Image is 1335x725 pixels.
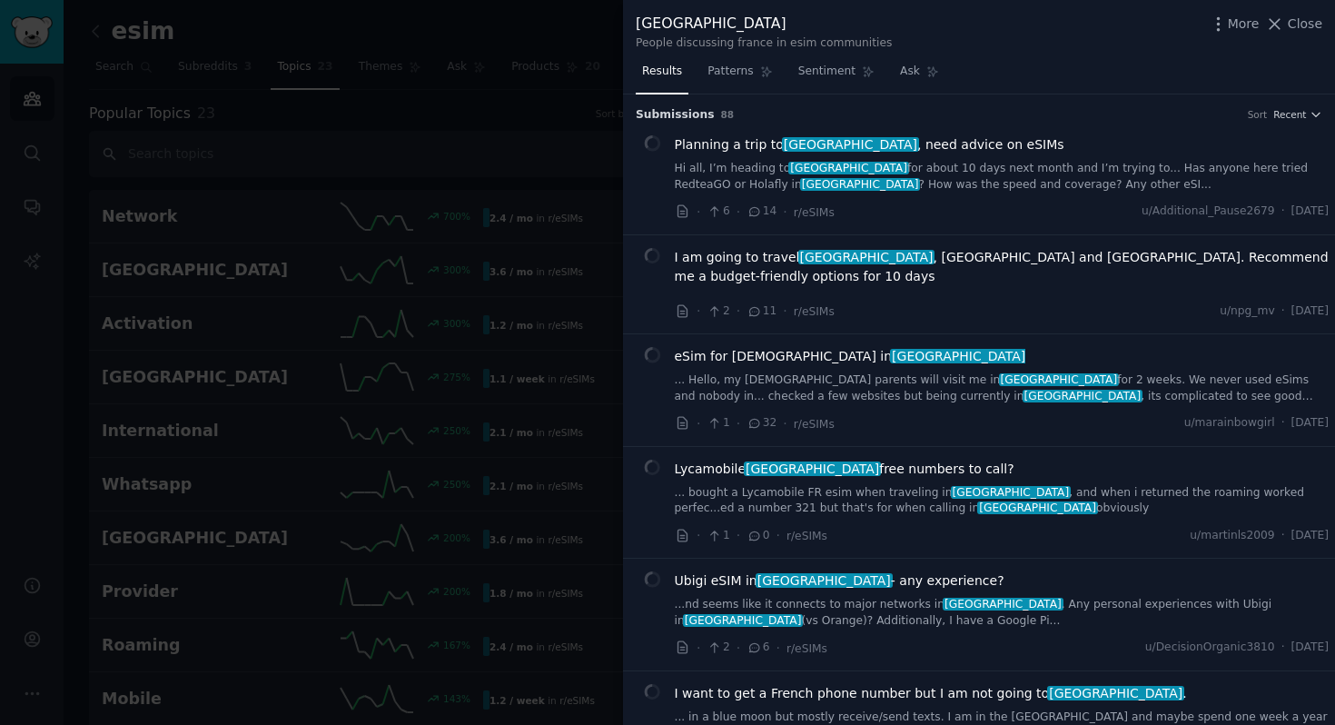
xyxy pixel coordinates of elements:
span: 2 [707,640,729,656]
span: · [697,203,700,222]
span: 2 [707,303,729,320]
span: 0 [747,528,769,544]
span: [GEOGRAPHIC_DATA] [890,349,1027,363]
button: Recent [1273,108,1322,121]
span: · [1281,415,1285,432]
span: I want to get a French phone number but I am not going to . [675,684,1187,703]
span: · [783,203,786,222]
span: 6 [747,640,769,656]
span: 6 [707,204,729,220]
span: Close [1288,15,1322,34]
span: 1 [707,528,729,544]
span: · [776,526,780,545]
span: r/eSIMs [786,530,827,542]
span: [GEOGRAPHIC_DATA] [1047,686,1184,700]
div: [GEOGRAPHIC_DATA] [636,13,892,35]
a: Results [636,57,688,94]
span: [GEOGRAPHIC_DATA] [744,462,881,476]
span: Lycamobile free numbers to call? [675,460,1014,479]
button: Close [1265,15,1322,34]
span: · [737,526,740,545]
span: Results [642,64,682,80]
span: u/npg_mv [1220,303,1275,320]
span: Ubigi eSIM in - any experience? [675,571,1004,591]
span: r/eSIMs [794,206,835,219]
span: · [1281,204,1285,220]
span: · [1281,640,1285,656]
a: ...nd seems like it connects to major networks in[GEOGRAPHIC_DATA]. Any personal experiences with... [675,597,1330,629]
a: Patterns [701,57,778,94]
a: Sentiment [792,57,881,94]
button: More [1209,15,1260,34]
span: [GEOGRAPHIC_DATA] [756,573,893,588]
span: I am going to travel , [GEOGRAPHIC_DATA] and [GEOGRAPHIC_DATA]. Recommend me a budget-friendly op... [675,248,1330,286]
span: u/marainbowgirl [1184,415,1275,432]
a: Hi all, I’m heading to[GEOGRAPHIC_DATA]for about 10 days next month and I’m trying to... Has anyo... [675,161,1330,193]
span: [GEOGRAPHIC_DATA] [800,178,920,191]
span: Patterns [707,64,753,80]
span: 1 [707,415,729,432]
span: [DATE] [1291,415,1329,432]
span: [DATE] [1291,528,1329,544]
span: Submission s [636,107,715,124]
span: · [776,639,780,658]
span: More [1228,15,1260,34]
span: r/eSIMs [794,418,835,431]
span: eSim for [DEMOGRAPHIC_DATA] in [675,347,1026,366]
a: Ask [894,57,945,94]
a: ... bought a Lycamobile FR esim when traveling in[GEOGRAPHIC_DATA], and when i returned the roami... [675,485,1330,517]
span: u/Additional_Pause2679 [1142,204,1275,220]
span: · [783,302,786,321]
span: · [737,302,740,321]
span: 14 [747,204,776,220]
div: People discussing france in esim communities [636,35,892,52]
span: 88 [721,109,735,120]
span: · [783,414,786,433]
a: I am going to travel[GEOGRAPHIC_DATA], [GEOGRAPHIC_DATA] and [GEOGRAPHIC_DATA]. Recommend me a bu... [675,248,1330,286]
span: 11 [747,303,776,320]
a: eSim for [DEMOGRAPHIC_DATA] in[GEOGRAPHIC_DATA] [675,347,1026,366]
span: [GEOGRAPHIC_DATA] [951,486,1071,499]
span: · [737,414,740,433]
span: [DATE] [1291,640,1329,656]
span: [GEOGRAPHIC_DATA] [782,137,919,152]
span: · [1281,528,1285,544]
span: r/eSIMs [794,305,835,318]
span: [GEOGRAPHIC_DATA] [683,614,803,627]
span: u/martinls2009 [1190,528,1274,544]
span: u/DecisionOrganic3810 [1145,640,1275,656]
span: Ask [900,64,920,80]
span: [GEOGRAPHIC_DATA] [977,502,1097,514]
span: [GEOGRAPHIC_DATA] [1023,390,1142,402]
span: [GEOGRAPHIC_DATA] [943,598,1063,611]
span: Planning a trip to , need advice on eSIMs [675,135,1064,154]
span: [GEOGRAPHIC_DATA] [788,162,908,174]
div: Sort [1248,108,1268,121]
a: I want to get a French phone number but I am not going to[GEOGRAPHIC_DATA]. [675,684,1187,703]
span: · [1281,303,1285,320]
a: Lycamobile[GEOGRAPHIC_DATA]free numbers to call? [675,460,1014,479]
a: Ubigi eSIM in[GEOGRAPHIC_DATA]- any experience? [675,571,1004,591]
a: Planning a trip to[GEOGRAPHIC_DATA], need advice on eSIMs [675,135,1064,154]
span: · [697,639,700,658]
span: [GEOGRAPHIC_DATA] [999,373,1119,386]
span: Sentiment [798,64,855,80]
a: ... Hello, my [DEMOGRAPHIC_DATA] parents will visit me in[GEOGRAPHIC_DATA]for 2 weeks. We never u... [675,372,1330,404]
span: · [697,526,700,545]
span: · [737,639,740,658]
span: r/eSIMs [786,642,827,655]
span: 32 [747,415,776,432]
span: · [697,302,700,321]
span: [DATE] [1291,204,1329,220]
span: · [697,414,700,433]
span: · [737,203,740,222]
span: Recent [1273,108,1306,121]
span: [GEOGRAPHIC_DATA] [798,250,935,264]
span: [DATE] [1291,303,1329,320]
